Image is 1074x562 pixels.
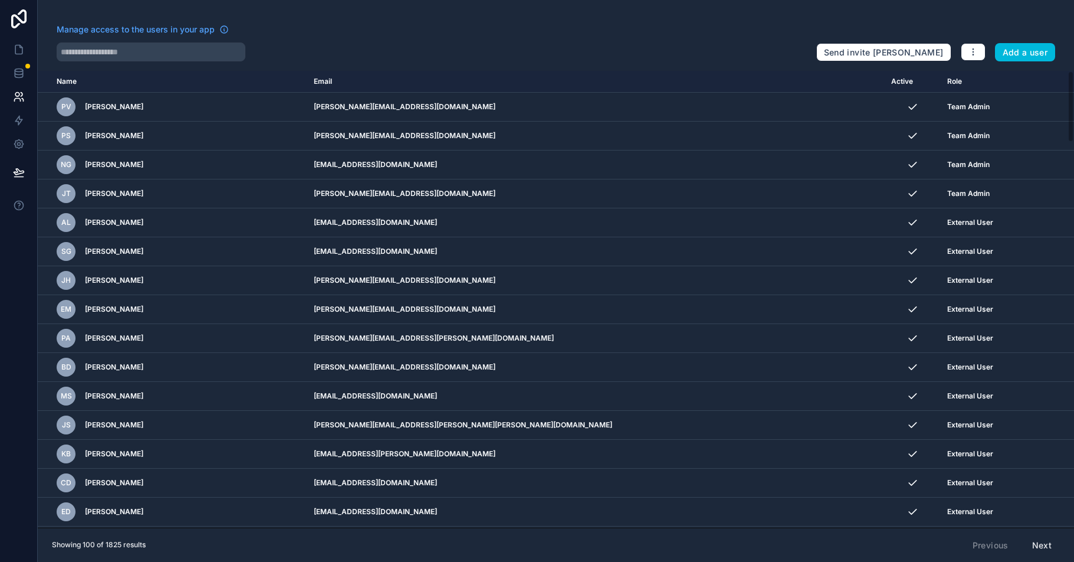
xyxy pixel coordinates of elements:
span: External User [947,247,993,256]
td: [EMAIL_ADDRESS][PERSON_NAME][DOMAIN_NAME] [307,440,885,469]
span: JH [61,276,71,285]
span: Team Admin [947,102,990,112]
span: External User [947,362,993,372]
span: MS [61,391,72,401]
td: [EMAIL_ADDRESS][DOMAIN_NAME] [307,498,885,527]
td: [PERSON_NAME][EMAIL_ADDRESS][DOMAIN_NAME] [307,295,885,324]
td: [PERSON_NAME][EMAIL_ADDRESS][DOMAIN_NAME] [307,266,885,295]
span: [PERSON_NAME] [85,449,143,459]
span: Manage access to the users in your app [57,24,215,35]
th: Email [307,71,885,93]
span: [PERSON_NAME] [85,276,143,285]
span: [PERSON_NAME] [85,247,143,256]
span: External User [947,420,993,430]
span: External User [947,449,993,459]
span: [PERSON_NAME] [85,362,143,372]
span: [PERSON_NAME] [85,334,143,343]
span: BD [61,362,71,372]
span: [PERSON_NAME] [85,160,143,169]
span: Team Admin [947,160,990,169]
th: Role [940,71,1034,93]
td: [EMAIL_ADDRESS][DOMAIN_NAME] [307,237,885,266]
span: Team Admin [947,131,990,140]
button: Next [1024,535,1060,556]
th: Active [884,71,940,93]
span: [PERSON_NAME] [85,131,143,140]
span: Showing 100 of 1825 results [52,540,146,550]
td: [PERSON_NAME][EMAIL_ADDRESS][DOMAIN_NAME] [307,179,885,208]
span: External User [947,391,993,401]
td: [EMAIL_ADDRESS][DOMAIN_NAME] [307,527,885,556]
span: External User [947,276,993,285]
span: [PERSON_NAME] [85,102,143,112]
button: Send invite [PERSON_NAME] [816,43,951,62]
span: CD [61,478,71,488]
span: NG [61,160,71,169]
span: PV [61,102,71,112]
span: [PERSON_NAME] [85,218,143,227]
span: [PERSON_NAME] [85,507,143,517]
td: [EMAIL_ADDRESS][DOMAIN_NAME] [307,151,885,179]
td: [EMAIL_ADDRESS][DOMAIN_NAME] [307,208,885,237]
span: External User [947,478,993,488]
td: [EMAIL_ADDRESS][DOMAIN_NAME] [307,382,885,411]
td: [PERSON_NAME][EMAIL_ADDRESS][DOMAIN_NAME] [307,353,885,382]
span: [PERSON_NAME] [85,189,143,198]
span: ED [61,507,71,517]
td: [PERSON_NAME][EMAIL_ADDRESS][DOMAIN_NAME] [307,93,885,122]
th: Name [38,71,307,93]
span: [PERSON_NAME] [85,305,143,314]
span: External User [947,305,993,314]
span: JT [62,189,71,198]
span: [PERSON_NAME] [85,478,143,488]
td: [EMAIL_ADDRESS][DOMAIN_NAME] [307,469,885,498]
span: External User [947,334,993,343]
span: Team Admin [947,189,990,198]
span: [PERSON_NAME] [85,420,143,430]
a: Manage access to the users in your app [57,24,229,35]
button: Add a user [995,43,1056,62]
span: PA [61,334,71,343]
span: JS [62,420,71,430]
td: [PERSON_NAME][EMAIL_ADDRESS][PERSON_NAME][PERSON_NAME][DOMAIN_NAME] [307,411,885,440]
span: SG [61,247,71,256]
span: [PERSON_NAME] [85,391,143,401]
span: EM [61,305,71,314]
td: [PERSON_NAME][EMAIL_ADDRESS][DOMAIN_NAME] [307,122,885,151]
span: KB [61,449,71,459]
span: External User [947,218,993,227]
span: External User [947,507,993,517]
span: PS [61,131,71,140]
span: AL [61,218,71,227]
div: scrollable content [38,71,1074,528]
td: [PERSON_NAME][EMAIL_ADDRESS][PERSON_NAME][DOMAIN_NAME] [307,324,885,353]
